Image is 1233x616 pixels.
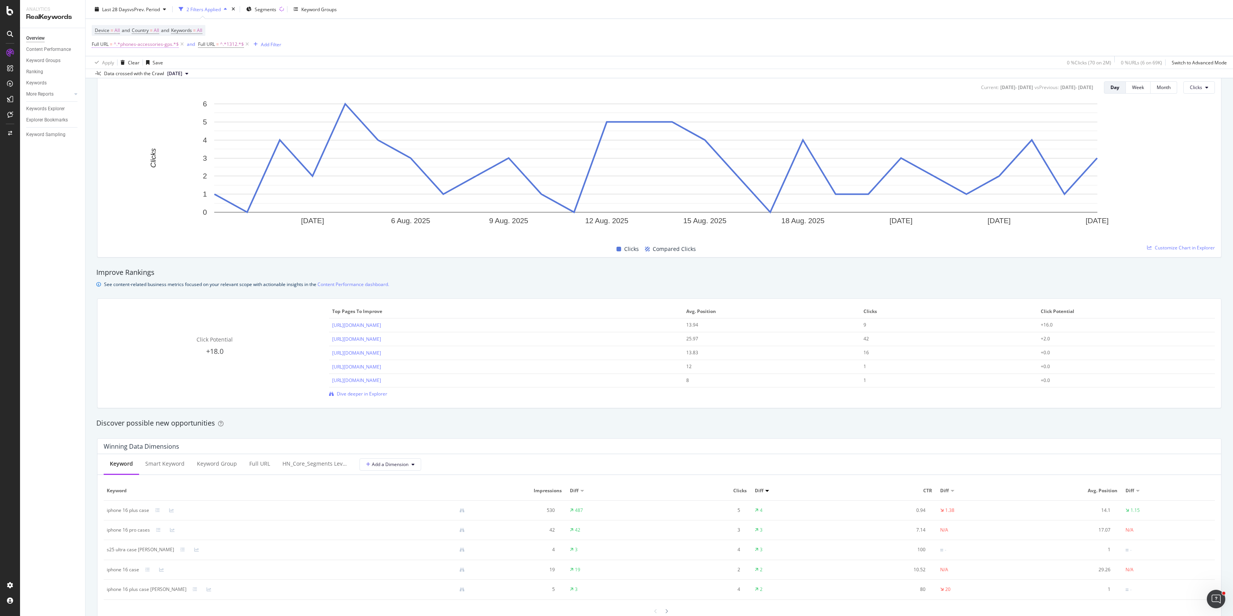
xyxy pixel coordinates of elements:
[114,25,120,36] span: All
[755,487,763,494] span: Diff
[575,566,580,573] div: 19
[332,377,381,384] a: [URL][DOMAIN_NAME]
[96,268,1222,278] div: Improve Rankings
[848,566,926,573] div: 10.52
[489,217,528,225] text: 9 Aug. 2025
[149,148,157,168] text: Clicks
[359,458,421,471] button: Add a Dimension
[477,586,555,593] div: 5
[1169,56,1227,69] button: Switch to Advanced Mode
[261,41,281,47] div: Add Filter
[662,546,740,553] div: 4
[128,59,139,66] div: Clear
[1041,308,1210,315] span: Click Potential
[1125,487,1134,494] span: Diff
[1132,84,1144,91] div: Week
[26,131,66,139] div: Keyword Sampling
[104,100,1208,236] div: A chart.
[477,507,555,514] div: 530
[1086,217,1109,225] text: [DATE]
[107,566,139,573] div: iphone 16 case
[216,41,219,47] span: =
[662,527,740,534] div: 3
[1033,487,1117,494] span: Avg. Position
[781,217,825,225] text: 18 Aug. 2025
[243,3,279,15] button: Segments
[107,507,149,514] div: iphone 16 plus case
[26,68,43,76] div: Ranking
[1207,590,1225,608] iframe: Intercom live chat
[26,68,80,76] a: Ranking
[203,100,207,108] text: 6
[26,116,80,124] a: Explorer Bookmarks
[1041,349,1194,356] div: +0.0
[249,460,270,468] div: Full URL
[1033,586,1110,593] div: 1
[945,586,951,593] div: 20
[145,460,185,468] div: Smart Keyword
[171,27,192,34] span: Keywords
[848,507,926,514] div: 0.94
[26,90,72,98] a: More Reports
[366,461,408,468] span: Add a Dimension
[102,59,114,66] div: Apply
[575,527,580,534] div: 42
[863,377,1017,384] div: 1
[1130,547,1132,554] div: -
[570,487,578,494] span: Diff
[301,6,337,12] div: Keyword Groups
[1041,363,1194,370] div: +0.0
[662,566,740,573] div: 2
[940,566,948,573] div: N/A
[26,45,71,54] div: Content Performance
[686,308,855,315] span: Avg. Position
[176,3,230,15] button: 2 Filters Applied
[96,418,1222,428] div: Discover possible new opportunities
[1125,549,1129,551] img: Equal
[760,566,763,573] div: 2
[150,27,153,34] span: =
[863,349,1017,356] div: 16
[153,59,163,66] div: Save
[332,364,381,370] a: [URL][DOMAIN_NAME]
[760,586,763,593] div: 2
[332,350,381,356] a: [URL][DOMAIN_NAME]
[92,3,169,15] button: Last 28 DaysvsPrev. Period
[1033,507,1110,514] div: 14.1
[760,507,763,514] div: 4
[114,39,179,50] span: ^.*phones-accessories-gps.*$
[203,136,207,144] text: 4
[477,546,555,553] div: 4
[945,547,946,554] div: -
[863,363,1017,370] div: 1
[686,363,840,370] div: 12
[686,377,840,384] div: 8
[1125,589,1129,591] img: Equal
[332,308,679,315] span: Top pages to improve
[863,308,1033,315] span: Clicks
[662,487,747,494] span: Clicks
[477,487,561,494] span: Impressions
[686,321,840,328] div: 13.94
[1190,84,1202,91] span: Clicks
[988,217,1011,225] text: [DATE]
[143,56,163,69] button: Save
[26,34,45,42] div: Overview
[1041,335,1194,342] div: +2.0
[1130,586,1132,593] div: -
[686,335,840,342] div: 25.97
[940,487,949,494] span: Diff
[1000,84,1033,91] div: [DATE] - [DATE]
[1126,81,1151,94] button: Week
[624,244,639,254] span: Clicks
[848,527,926,534] div: 7.14
[26,79,47,87] div: Keywords
[230,5,237,13] div: times
[186,6,221,12] div: 2 Filters Applied
[1125,527,1134,534] div: N/A
[26,116,68,124] div: Explorer Bookmarks
[110,460,133,468] div: Keyword
[92,56,114,69] button: Apply
[26,131,80,139] a: Keyword Sampling
[477,527,555,534] div: 42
